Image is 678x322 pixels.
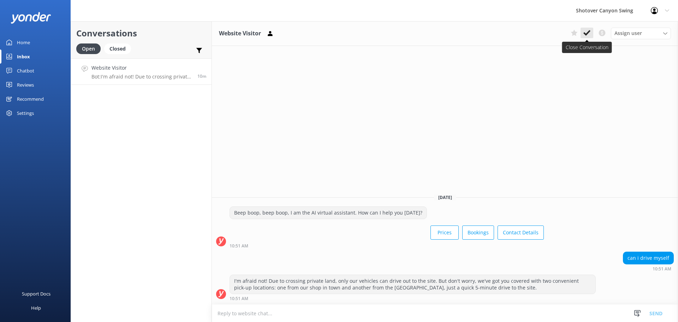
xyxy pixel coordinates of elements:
a: Open [76,45,104,52]
button: Contact Details [498,226,544,240]
div: Beep boop, beep boop, I am the AI virtual assistant. How can I help you [DATE]? [230,207,427,219]
strong: 10:51 AM [230,297,248,301]
div: Reviews [17,78,34,92]
div: Settings [17,106,34,120]
div: can i drive myself [623,252,673,264]
div: Recommend [17,92,44,106]
div: Sep 22 2025 10:51am (UTC +12:00) Pacific/Auckland [230,243,544,248]
img: yonder-white-logo.png [11,12,51,24]
div: Support Docs [22,287,50,301]
div: Open [76,43,101,54]
h2: Conversations [76,27,206,40]
div: Inbox [17,49,30,64]
div: Sep 22 2025 10:51am (UTC +12:00) Pacific/Auckland [623,266,674,271]
div: Help [31,301,41,315]
span: [DATE] [434,194,456,200]
strong: 10:51 AM [653,267,671,271]
button: Bookings [462,226,494,240]
strong: 10:51 AM [230,244,248,248]
div: Home [17,35,30,49]
span: Assign user [614,29,642,37]
button: Prices [430,226,459,240]
div: I'm afraid not! Due to crossing private land, only our vehicles can drive out to the site. But do... [230,275,595,294]
a: Closed [104,45,135,52]
h3: Website Visitor [219,29,261,38]
div: Sep 22 2025 10:51am (UTC +12:00) Pacific/Auckland [230,296,596,301]
div: Assign User [611,28,671,39]
p: Bot: I'm afraid not! Due to crossing private land, only our vehicles can drive out to the site. B... [91,74,192,80]
span: Sep 22 2025 10:51am (UTC +12:00) Pacific/Auckland [197,73,206,79]
div: Closed [104,43,131,54]
h4: Website Visitor [91,64,192,72]
div: Chatbot [17,64,34,78]
a: Website VisitorBot:I'm afraid not! Due to crossing private land, only our vehicles can drive out ... [71,58,212,85]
